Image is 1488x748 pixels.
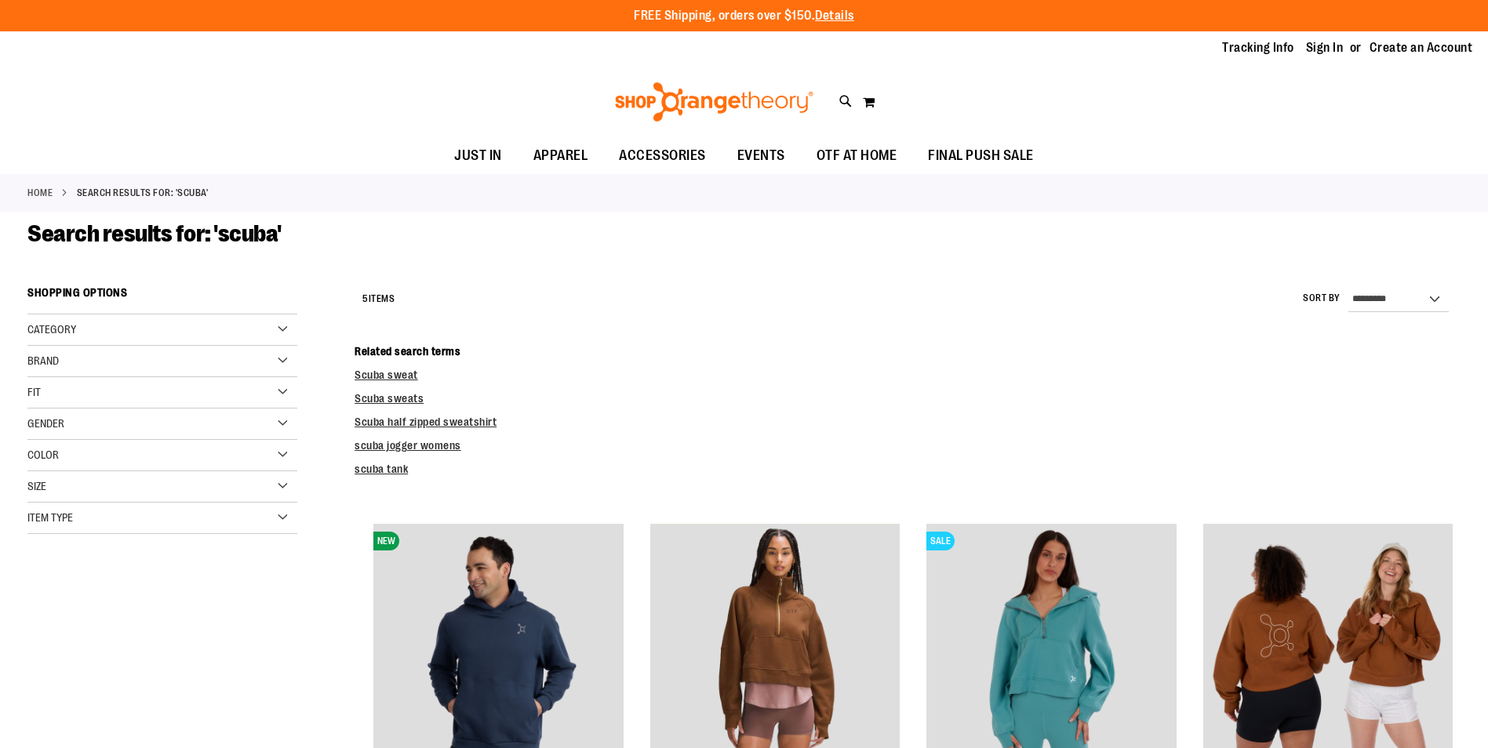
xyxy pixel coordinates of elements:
[27,417,64,430] span: Gender
[926,532,955,550] span: SALE
[362,293,369,304] span: 5
[1303,292,1341,305] label: Sort By
[355,343,1461,359] dt: Related search terms
[454,138,502,173] span: JUST IN
[518,138,604,174] a: APPAREL
[801,138,913,174] a: OTF AT HOME
[27,323,76,336] span: Category
[27,279,297,314] strong: Shopping Options
[634,7,854,25] p: FREE Shipping, orders over $150.
[77,186,209,200] strong: Search results for: 'scuba'
[362,287,395,311] h2: Items
[355,439,461,452] a: scuba jogger womens
[1222,39,1294,56] a: Tracking Info
[27,220,282,247] span: Search results for: 'scuba'
[373,532,399,550] span: NEW
[355,392,424,405] a: Scuba sweats
[619,138,706,173] span: ACCESSORIES
[355,463,408,475] a: scuba tank
[27,386,41,398] span: Fit
[438,138,518,174] a: JUST IN
[737,138,785,173] span: EVENTS
[27,354,59,367] span: Brand
[533,138,588,173] span: APPAREL
[27,511,73,524] span: Item Type
[912,138,1050,174] a: FINAL PUSH SALE
[603,138,722,174] a: ACCESSORIES
[27,448,59,461] span: Color
[355,416,497,428] a: Scuba half zipped sweatshirt
[1370,39,1473,56] a: Create an Account
[817,138,897,173] span: OTF AT HOME
[27,480,46,492] span: Size
[815,9,854,23] a: Details
[613,82,816,122] img: Shop Orangetheory
[1306,39,1344,56] a: Sign In
[27,186,53,200] a: Home
[928,138,1034,173] span: FINAL PUSH SALE
[722,138,801,174] a: EVENTS
[355,369,418,381] a: Scuba sweat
